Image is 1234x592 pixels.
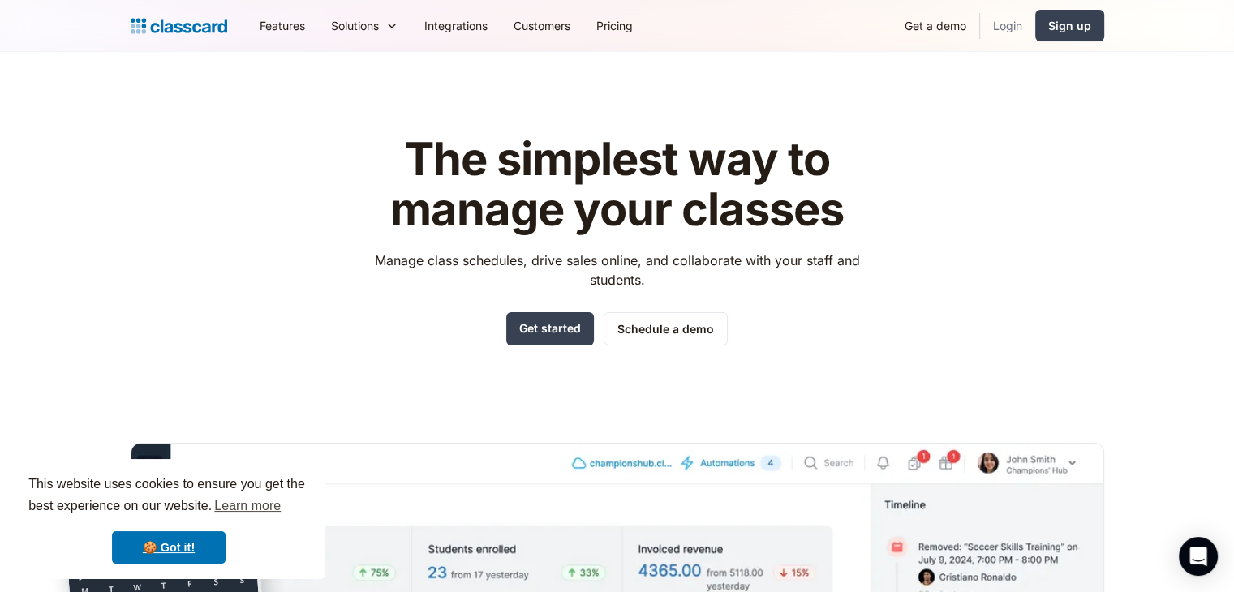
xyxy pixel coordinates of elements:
[28,474,309,518] span: This website uses cookies to ensure you get the best experience on our website.
[1035,10,1104,41] a: Sign up
[359,251,875,290] p: Manage class schedules, drive sales online, and collaborate with your staff and students.
[506,312,594,345] a: Get started
[980,7,1035,44] a: Login
[892,7,979,44] a: Get a demo
[13,459,325,579] div: cookieconsent
[1179,537,1218,576] div: Open Intercom Messenger
[318,7,411,44] div: Solutions
[212,494,283,518] a: learn more about cookies
[247,7,318,44] a: Features
[112,531,226,564] a: dismiss cookie message
[331,17,379,34] div: Solutions
[1048,17,1091,34] div: Sign up
[131,15,227,37] a: home
[604,312,728,345] a: Schedule a demo
[359,135,875,234] h1: The simplest way to manage your classes
[501,7,583,44] a: Customers
[411,7,501,44] a: Integrations
[583,7,646,44] a: Pricing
